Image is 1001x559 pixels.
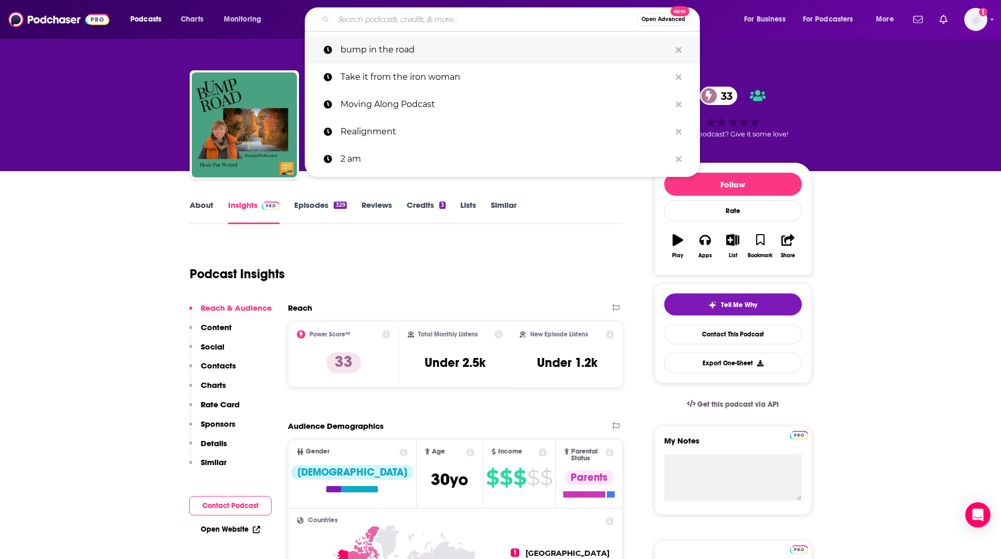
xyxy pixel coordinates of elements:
[637,13,690,26] button: Open AdvancedNew
[201,380,226,390] p: Charts
[790,431,808,439] img: Podchaser Pro
[909,10,927,28] a: Show notifications dropdown
[564,470,614,485] div: Parents
[306,448,329,455] span: Gender
[340,36,670,64] p: bump in the road
[201,438,227,448] p: Details
[224,12,261,27] span: Monitoring
[189,342,224,361] button: Social
[664,173,802,196] button: Follow
[698,252,712,259] div: Apps
[308,517,338,524] span: Countries
[407,200,446,224] a: Credits3
[189,303,272,322] button: Reach & Audience
[678,392,788,417] a: Get this podcast via API
[796,11,869,28] button: open menu
[491,200,517,224] a: Similar
[747,227,774,265] button: Bookmark
[340,64,670,91] p: Take it from the iron woman
[201,361,236,371] p: Contacts
[189,399,240,419] button: Rate Card
[439,202,446,209] div: 3
[201,419,235,429] p: Sponsors
[869,11,907,28] button: open menu
[664,293,802,315] button: tell me why sparkleTell Me Why
[737,11,799,28] button: open menu
[964,8,987,31] img: User Profile
[432,448,445,455] span: Age
[201,322,232,332] p: Content
[664,436,802,454] label: My Notes
[664,324,802,344] a: Contact This Podcast
[190,266,285,282] h1: Podcast Insights
[130,12,161,27] span: Podcasts
[540,469,552,486] span: $
[500,469,512,486] span: $
[189,496,272,515] button: Contact Podcast
[334,202,346,209] div: 329
[678,130,788,138] span: Good podcast? Give it some love!
[692,227,719,265] button: Apps
[935,10,952,28] a: Show notifications dropdown
[498,448,522,455] span: Income
[979,8,987,16] svg: Add a profile image
[571,448,604,462] span: Parental Status
[8,9,109,29] img: Podchaser - Follow, Share and Rate Podcasts
[790,429,808,439] a: Pro website
[326,352,361,373] p: 33
[291,465,414,480] div: [DEMOGRAPHIC_DATA]
[527,469,539,486] span: $
[189,438,227,458] button: Details
[340,145,670,173] p: 2 am
[192,72,297,177] img: Bump In The Road
[876,12,894,27] span: More
[525,549,610,558] span: [GEOGRAPHIC_DATA]
[201,457,226,467] p: Similar
[781,252,795,259] div: Share
[511,549,519,557] span: 1
[216,11,275,28] button: open menu
[201,342,224,352] p: Social
[201,303,272,313] p: Reach & Audience
[174,11,210,28] a: Charts
[964,8,987,31] span: Logged in as AtriaBooks
[708,301,717,309] img: tell me why sparkle
[670,6,689,16] span: New
[790,545,808,554] img: Podchaser Pro
[340,91,670,118] p: Moving Along Podcast
[189,380,226,399] button: Charts
[189,322,232,342] button: Content
[719,227,746,265] button: List
[288,303,312,313] h2: Reach
[803,12,853,27] span: For Podcasters
[305,145,700,173] a: 2 am
[486,469,499,486] span: $
[418,331,478,338] h2: Total Monthly Listens
[774,227,801,265] button: Share
[305,64,700,91] a: Take it from the iron woman
[964,8,987,31] button: Show profile menu
[190,200,213,224] a: About
[721,301,757,309] span: Tell Me Why
[181,12,203,27] span: Charts
[201,399,240,409] p: Rate Card
[123,11,175,28] button: open menu
[288,421,384,431] h2: Audience Demographics
[513,469,526,486] span: $
[790,544,808,554] a: Pro website
[309,331,350,338] h2: Power Score™
[201,525,260,534] a: Open Website
[460,200,476,224] a: Lists
[664,200,802,222] div: Rate
[537,355,597,371] h3: Under 1.2k
[362,200,392,224] a: Reviews
[189,457,226,477] button: Similar
[305,118,700,145] a: Realignment
[189,419,235,438] button: Sponsors
[305,91,700,118] a: Moving Along Podcast
[530,331,588,338] h2: New Episode Listens
[262,202,280,210] img: Podchaser Pro
[340,118,670,145] p: Realignment
[305,36,700,64] a: bump in the road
